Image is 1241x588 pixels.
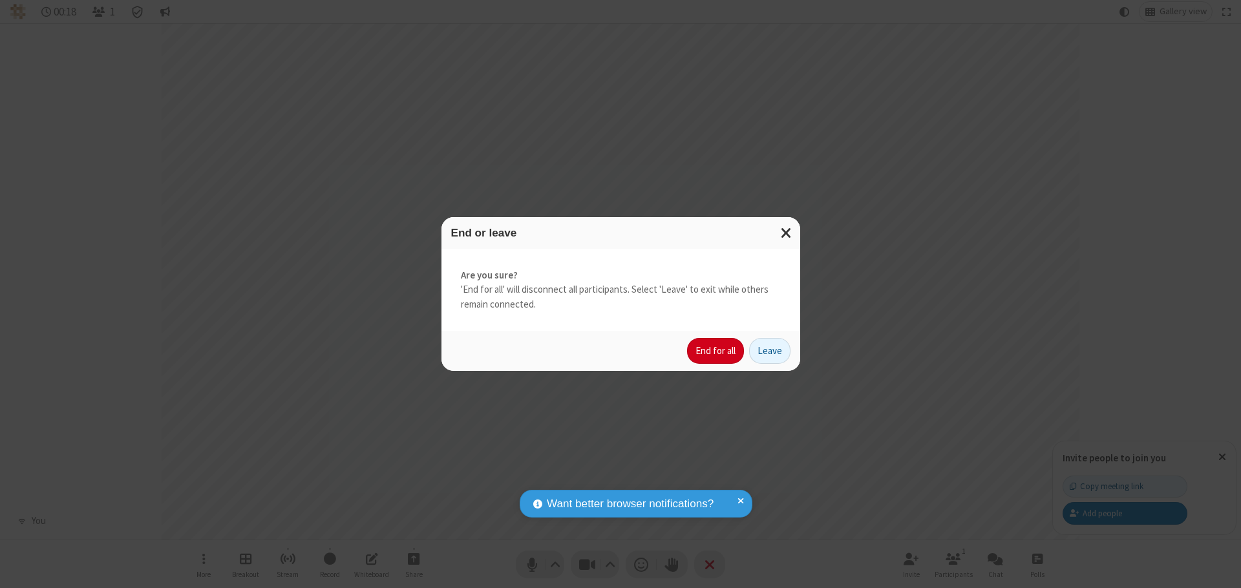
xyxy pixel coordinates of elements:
span: Want better browser notifications? [547,496,714,512]
h3: End or leave [451,227,790,239]
button: Leave [749,338,790,364]
button: End for all [687,338,744,364]
strong: Are you sure? [461,268,781,283]
button: Close modal [773,217,800,249]
div: 'End for all' will disconnect all participants. Select 'Leave' to exit while others remain connec... [441,249,800,331]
